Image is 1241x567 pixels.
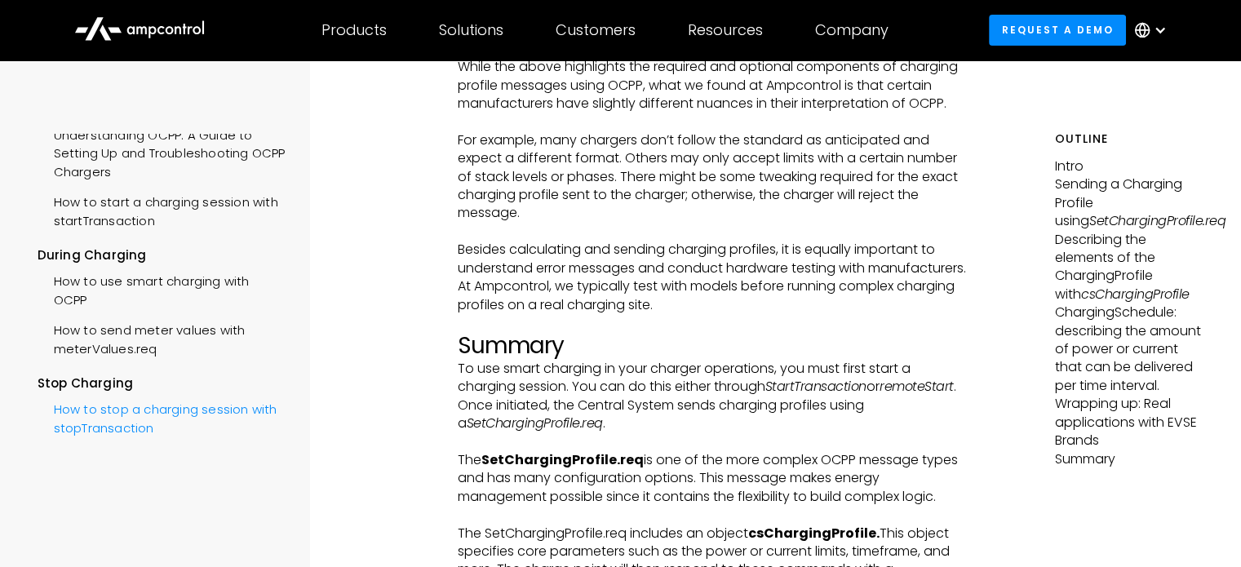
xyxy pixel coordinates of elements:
div: During Charging [38,246,286,264]
div: Products [321,21,387,39]
p: Summary [1055,450,1204,468]
div: Resources [688,21,763,39]
em: csChargingProfile [1081,285,1190,303]
p: Describing the elements of the ChargingProfile with [1055,231,1204,304]
em: remoteStart [880,377,954,396]
div: Stop Charging [38,374,286,392]
div: Company [815,21,889,39]
p: The is one of the more complex OCPP message types and has many configuration options. This messag... [458,451,969,506]
p: ‍ [458,506,969,524]
p: ‍ [458,223,969,241]
strong: SetChargingProfile.req [481,450,644,469]
div: Solutions [439,21,503,39]
p: Sending a Charging Profile using [1055,175,1204,230]
p: Intro [1055,157,1204,175]
div: Customers [556,21,636,39]
p: Besides calculating and sending charging profiles, it is equally important to understand error me... [458,241,969,314]
p: ‍ [458,113,969,131]
a: How to start a charging session with startTransaction [38,185,286,234]
p: To use smart charging in your charger operations, you must first start a charging session. You ca... [458,360,969,433]
em: SetChargingProfile.req [1089,211,1225,230]
p: ChargingSchedule: describing the amount of power or current that can be delivered per time interval. [1055,303,1204,395]
a: How to use smart charging with OCPP [38,264,286,313]
a: How to stop a charging session with stopTransaction [38,392,286,441]
p: Wrapping up: Real applications with EVSE Brands [1055,395,1204,450]
strong: csChargingProfile. [748,524,880,543]
p: For example, many chargers don’t follow the standard as anticipated and expect a different format... [458,131,969,223]
p: ‍ [458,314,969,332]
h5: Outline [1055,131,1204,148]
em: SetChargingProfile.req [467,414,603,432]
em: StartTransaction [765,377,866,396]
a: Request a demo [989,15,1126,45]
a: Understanding OCPP: A Guide to Setting Up and Troubleshooting OCPP Chargers [38,118,286,185]
h2: Summary [458,332,969,360]
p: While the above highlights the required and optional components of charging profile messages usin... [458,58,969,113]
p: ‍ [458,433,969,451]
a: How to send meter values with meterValues.req [38,313,286,362]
